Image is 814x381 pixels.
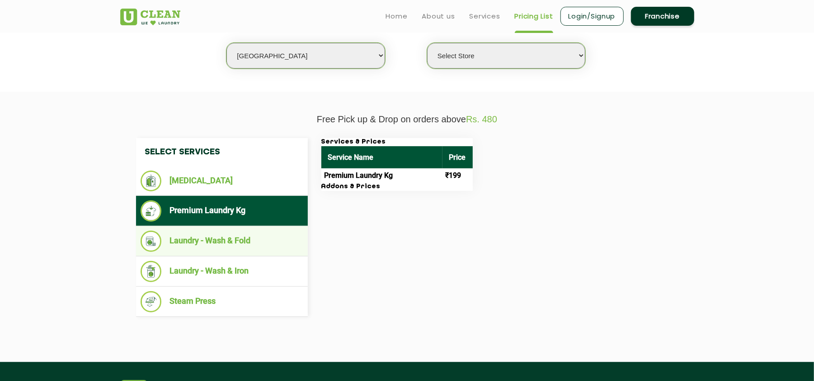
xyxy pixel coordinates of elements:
[141,171,162,191] img: Dry Cleaning
[321,138,473,146] h3: Services & Prices
[466,114,497,124] span: Rs. 480
[631,7,694,26] a: Franchise
[120,9,180,25] img: UClean Laundry and Dry Cleaning
[141,200,303,222] li: Premium Laundry Kg
[141,231,303,252] li: Laundry - Wash & Fold
[422,11,455,22] a: About us
[141,261,303,282] li: Laundry - Wash & Iron
[386,11,408,22] a: Home
[141,291,303,312] li: Steam Press
[136,138,308,166] h4: Select Services
[120,114,694,125] p: Free Pick up & Drop on orders above
[321,146,442,168] th: Service Name
[141,171,303,191] li: [MEDICAL_DATA]
[321,168,442,183] td: Premium Laundry Kg
[442,168,473,183] td: ₹199
[141,200,162,222] img: Premium Laundry Kg
[442,146,473,168] th: Price
[560,7,624,26] a: Login/Signup
[141,261,162,282] img: Laundry - Wash & Iron
[141,291,162,312] img: Steam Press
[515,11,553,22] a: Pricing List
[470,11,500,22] a: Services
[141,231,162,252] img: Laundry - Wash & Fold
[321,183,473,191] h3: Addons & Prices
